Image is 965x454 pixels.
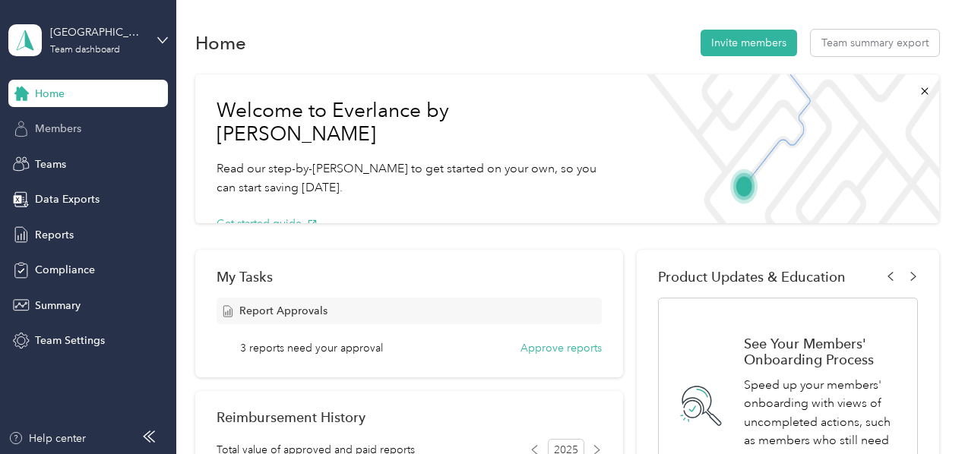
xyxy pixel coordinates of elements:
[217,99,613,147] h1: Welcome to Everlance by [PERSON_NAME]
[50,46,120,55] div: Team dashboard
[217,159,613,197] p: Read our step-by-[PERSON_NAME] to get started on your own, so you can start saving [DATE].
[35,86,65,102] span: Home
[35,156,66,172] span: Teams
[35,298,81,314] span: Summary
[35,227,74,243] span: Reports
[217,269,603,285] div: My Tasks
[50,24,145,40] div: [GEOGRAPHIC_DATA]/PA Area
[35,333,105,348] span: Team Settings
[811,30,939,56] button: Team summary export
[880,369,965,454] iframe: Everlance-gr Chat Button Frame
[239,303,327,319] span: Report Approvals
[520,340,602,356] button: Approve reports
[8,430,86,446] button: Help center
[217,216,318,232] button: Get started guide
[744,336,901,367] h1: See Your Members' Onboarding Process
[35,121,81,137] span: Members
[634,74,938,223] img: Welcome to everlance
[701,30,797,56] button: Invite members
[658,269,846,285] span: Product Updates & Education
[35,191,100,207] span: Data Exports
[195,35,246,51] h1: Home
[217,409,365,425] h2: Reimbursement History
[35,262,95,278] span: Compliance
[240,340,383,356] span: 3 reports need your approval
